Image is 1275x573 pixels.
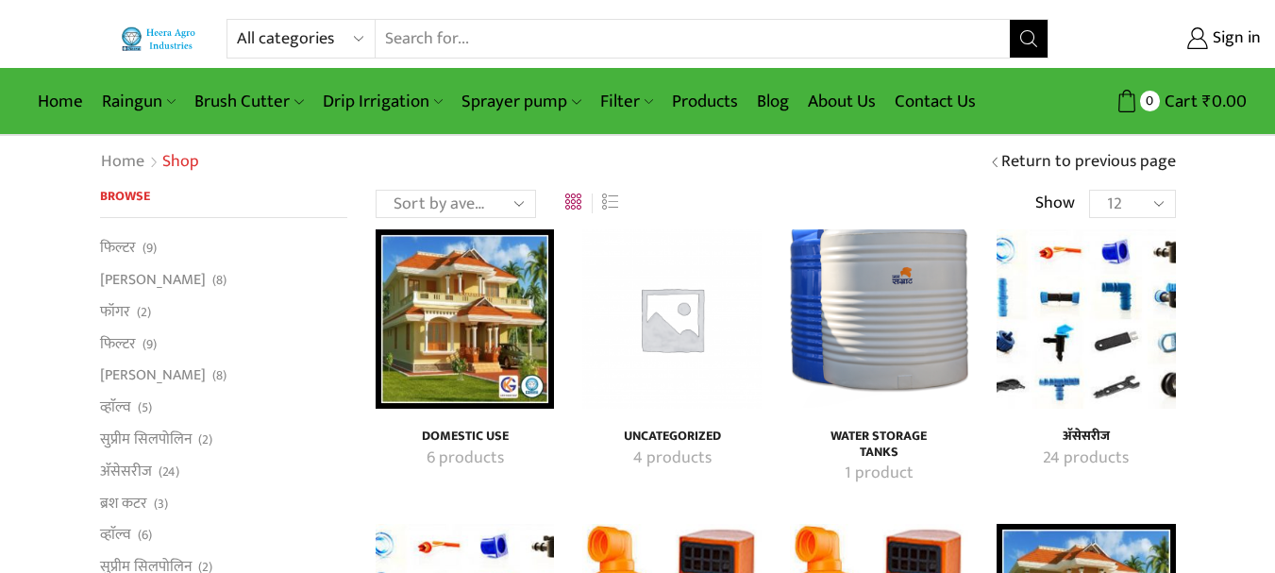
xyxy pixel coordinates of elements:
a: Sign in [1077,22,1261,56]
mark: 1 product [845,462,914,486]
a: Contact Us [885,79,985,124]
a: Home [28,79,92,124]
span: (5) [138,398,152,417]
span: (2) [198,430,212,449]
a: ब्रश कटर [100,487,147,519]
h1: Shop [162,152,199,173]
input: Search for... [376,20,1009,58]
a: Sprayer pump [452,79,590,124]
span: ₹ [1202,87,1212,116]
a: Return to previous page [1001,150,1176,175]
span: (3) [154,495,168,514]
a: 0 Cart ₹0.00 [1067,84,1247,119]
span: (9) [143,335,157,354]
span: Show [1035,192,1075,216]
span: (8) [212,271,226,290]
span: (8) [212,366,226,385]
span: (9) [143,239,157,258]
a: Visit product category Uncategorized [603,447,740,471]
nav: Breadcrumb [100,150,199,175]
h4: Uncategorized [603,429,740,445]
span: Browse [100,185,150,207]
a: Visit product category Water Storage Tanks [790,229,968,408]
a: Visit product category Water Storage Tanks [811,429,948,461]
a: Visit product category Domestic Use [376,229,554,408]
a: Visit product category अ‍ॅसेसरीज [1017,447,1154,471]
a: Products [663,79,747,124]
a: Visit product category Domestic Use [396,447,533,471]
a: फॉगर [100,295,130,328]
span: (24) [159,463,179,481]
a: व्हाॅल्व [100,392,131,424]
a: सुप्रीम सिलपोलिन [100,423,192,455]
a: व्हाॅल्व [100,519,131,551]
a: Visit product category अ‍ॅसेसरीज [1017,429,1154,445]
img: अ‍ॅसेसरीज [997,229,1175,408]
a: Blog [747,79,798,124]
a: Home [100,150,145,175]
mark: 6 products [427,447,504,471]
a: Visit product category Water Storage Tanks [811,462,948,486]
span: Cart [1160,89,1198,114]
a: Visit product category अ‍ॅसेसरीज [997,229,1175,408]
a: फिल्टर [100,237,136,263]
img: Water Storage Tanks [790,229,968,408]
span: Sign in [1208,26,1261,51]
bdi: 0.00 [1202,87,1247,116]
a: About Us [798,79,885,124]
select: Shop order [376,190,536,218]
a: Raingun [92,79,185,124]
a: Brush Cutter [185,79,312,124]
img: Domestic Use [376,229,554,408]
h4: Water Storage Tanks [811,429,948,461]
a: Visit product category Uncategorized [603,429,740,445]
a: Visit product category Domestic Use [396,429,533,445]
img: Uncategorized [582,229,761,408]
a: फिल्टर [100,328,136,360]
a: Filter [591,79,663,124]
mark: 4 products [633,447,712,471]
span: (6) [138,526,152,545]
a: [PERSON_NAME] [100,360,206,392]
button: Search button [1010,20,1048,58]
a: अ‍ॅसेसरीज [100,455,152,487]
h4: अ‍ॅसेसरीज [1017,429,1154,445]
a: [PERSON_NAME] [100,264,206,296]
span: (2) [137,303,151,322]
span: 0 [1140,91,1160,110]
a: Visit product category Uncategorized [582,229,761,408]
a: Drip Irrigation [313,79,452,124]
h4: Domestic Use [396,429,533,445]
mark: 24 products [1043,447,1129,471]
